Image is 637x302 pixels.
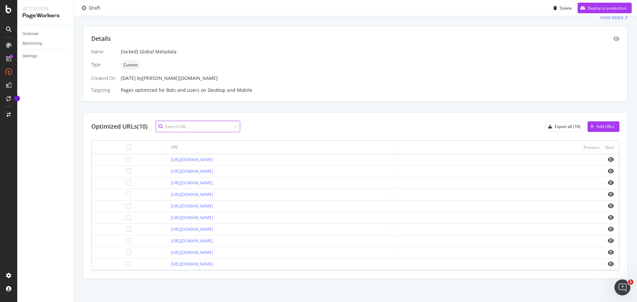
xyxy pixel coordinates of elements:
div: Pages optimized for on [121,87,619,93]
a: [URL][DOMAIN_NAME] [171,250,213,255]
button: Add URLs [588,121,619,132]
div: neutral label [121,60,140,70]
a: Overview [23,30,69,37]
button: Next [605,143,614,151]
div: Monitoring [23,40,42,47]
a: [URL][DOMAIN_NAME] [171,168,213,174]
a: [URL][DOMAIN_NAME] [171,215,213,220]
i: eye [608,203,614,209]
span: 1 [628,279,633,285]
div: Targeting [91,87,115,93]
div: by [PERSON_NAME][DOMAIN_NAME] [137,75,218,82]
a: [URL][DOMAIN_NAME] [171,180,213,186]
a: [URL][DOMAIN_NAME] [171,238,213,244]
iframe: Intercom live chat [614,279,630,295]
div: Overview [23,30,38,37]
i: eye [608,250,614,255]
div: Bots and users [166,87,199,93]
div: Next [605,145,614,150]
i: eye [608,215,614,220]
div: Deploy to production [588,5,626,11]
i: eye [608,261,614,267]
i: eye [608,180,614,185]
i: eye [608,168,614,174]
a: [URL][DOMAIN_NAME] [171,192,213,197]
i: eye [608,157,614,162]
span: Custom [123,63,138,67]
div: Settings [23,53,37,60]
div: Delete [560,5,572,11]
a: [URL][DOMAIN_NAME] [171,226,213,232]
a: View More [600,14,628,21]
div: Optimized URLs (10) [91,122,148,131]
div: Desktop and Mobile [208,87,252,93]
a: Monitoring [23,40,69,47]
button: Deploy to production [578,3,632,13]
div: [DATE] [121,75,619,82]
div: Created On [91,75,115,82]
button: Previous [584,143,600,151]
a: [URL][DOMAIN_NAME] [171,261,213,267]
input: Search URL [156,121,240,132]
a: [URL][DOMAIN_NAME] [171,157,213,162]
div: Previous [584,145,600,150]
div: URL [171,144,178,150]
div: PageWorkers [23,12,68,20]
div: Tooltip anchor [14,95,20,101]
div: [locked] Global Metadata [121,48,619,55]
button: Export all (10) [545,121,586,132]
button: Delete [551,3,572,13]
div: Details [91,34,111,43]
i: eye [608,226,614,232]
div: Type [91,61,115,68]
div: Add URLs [597,124,614,129]
div: Draft [89,5,100,11]
a: Settings [23,53,69,60]
div: eye [613,36,619,41]
div: View More [600,14,623,21]
a: [URL][DOMAIN_NAME] [171,203,213,209]
i: eye [608,238,614,243]
i: eye [608,192,614,197]
div: Name [91,48,115,55]
div: Export all (10) [555,124,580,129]
div: Activation [23,5,68,12]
